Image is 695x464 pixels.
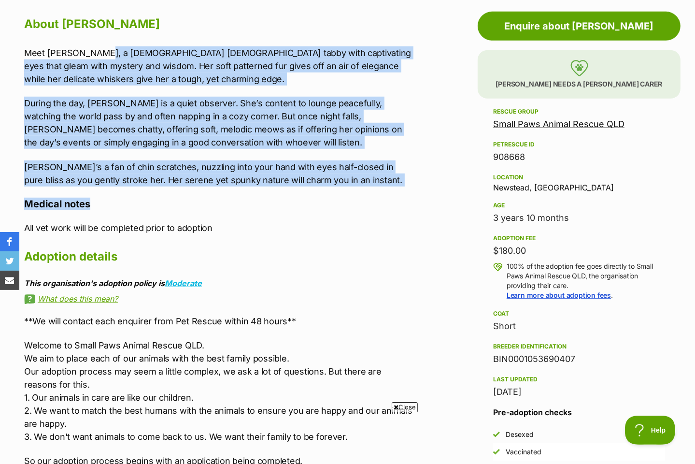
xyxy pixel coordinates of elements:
iframe: Help Scout Beacon - Open [625,416,676,445]
div: Vaccinated [506,447,541,457]
div: PetRescue ID [493,141,665,148]
span: Close [392,402,418,412]
p: Welcome to Small Paws Animal Rescue QLD. We aim to place each of our animals with the best family... [24,339,414,443]
a: Small Paws Animal Rescue QLD [493,119,624,129]
p: 100% of the adoption fee goes directly to Small Paws Animal Rescue QLD, the organisation providin... [507,261,665,300]
div: Newstead, [GEOGRAPHIC_DATA] [493,172,665,192]
div: $180.00 [493,244,665,258]
p: During the day, [PERSON_NAME] is a quiet observer. She’s content to lounge peacefully, watching t... [24,97,414,149]
div: This organisation's adoption policy is [24,279,414,288]
div: Coat [493,310,665,318]
div: Adoption fee [493,234,665,242]
div: 3 years 10 months [493,211,665,225]
iframe: Advertisement [172,416,524,459]
div: Location [493,174,665,181]
img: foster-care-31f2a1ccfb079a48fc4dc6d2a002ce68c6d2b76c7ccb9e0da61f6cd5abbf869a.svg [570,60,588,76]
div: Age [493,202,665,209]
div: Rescue group [493,108,665,116]
div: Breeder identification [493,343,665,350]
h4: Medical notes [24,198,414,210]
p: **We will contact each enquirer from Pet Rescue within 48 hours** [24,315,414,328]
h2: About [PERSON_NAME] [24,14,414,35]
a: Enquire about [PERSON_NAME] [478,12,681,41]
a: What does this mean? [24,294,414,303]
a: Moderate [165,278,202,288]
h2: Adoption details [24,246,414,267]
div: BIN0001053690407 [493,352,665,366]
a: Learn more about adoption fees [507,291,611,299]
h3: Pre-adoption checks [493,406,665,418]
p: [PERSON_NAME] needs a [PERSON_NAME] carer [478,50,681,99]
p: All vet work will be completed prior to adoption [24,221,414,234]
div: [DATE] [493,385,665,399]
div: Short [493,319,665,333]
p: [PERSON_NAME]’s a fan of chin scratches, nuzzling into your hand with eyes half-closed in pure bl... [24,160,414,187]
p: Meet [PERSON_NAME], a [DEMOGRAPHIC_DATA] [DEMOGRAPHIC_DATA] tabby with captivating eyes that glea... [24,46,414,86]
div: 908668 [493,150,665,164]
div: Last updated [493,376,665,383]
